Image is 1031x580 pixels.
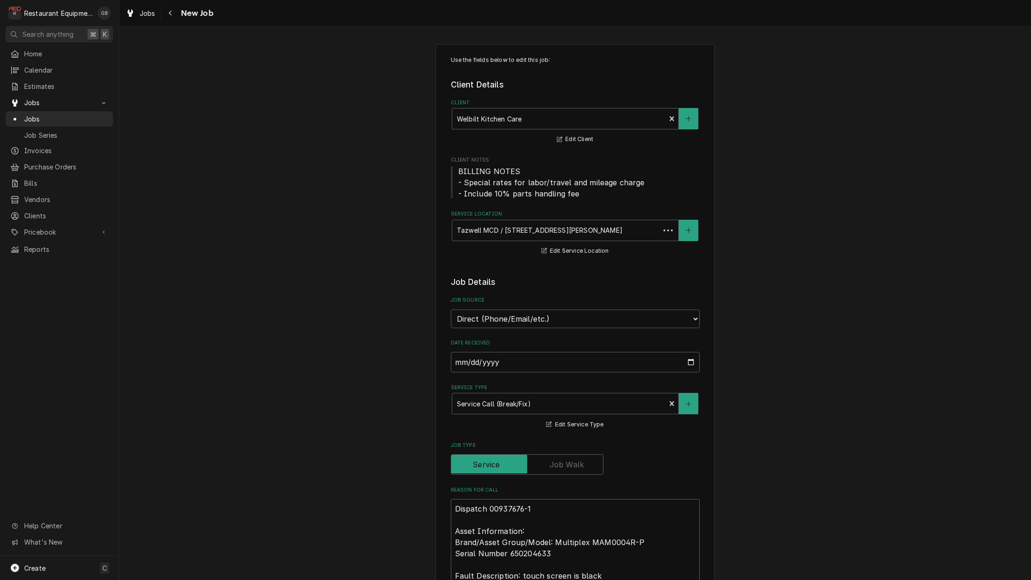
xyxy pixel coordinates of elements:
span: Client Notes [451,156,700,164]
div: Client [451,99,700,145]
a: Bills [6,175,113,191]
span: Home [24,49,108,59]
label: Client [451,99,700,107]
button: Edit Service Location [540,245,610,257]
a: Job Series [6,128,113,143]
label: Reason For Call [451,486,700,494]
a: Jobs [6,111,113,127]
span: Jobs [140,8,155,18]
input: yyyy-mm-dd [451,352,700,372]
svg: Create New Service [686,401,691,407]
span: K [103,29,107,39]
span: Client Notes [451,166,700,199]
div: Date Received [451,339,700,372]
label: Date Received [451,339,700,347]
legend: Client Details [451,79,700,91]
div: Client Notes [451,156,700,199]
span: What's New [24,537,107,547]
span: Create [24,564,46,572]
a: Home [6,46,113,61]
label: Service Type [451,384,700,391]
a: Invoices [6,143,113,158]
button: Create New Client [679,108,698,129]
button: Search anything⌘K [6,26,113,42]
div: Service Type [451,384,700,430]
a: Vendors [6,192,113,207]
button: Create New Location [679,220,698,241]
button: Edit Client [556,134,595,145]
div: GB [98,7,111,20]
span: Search anything [22,29,74,39]
a: Go to Pricebook [6,224,113,240]
span: Reports [24,244,108,254]
div: R [8,7,21,20]
a: Calendar [6,62,113,78]
span: Purchase Orders [24,162,108,172]
label: Job Type [451,442,700,449]
span: Vendors [24,195,108,204]
span: C [102,563,107,573]
span: Pricebook [24,227,94,237]
span: Invoices [24,146,108,155]
div: Job Source [451,297,700,328]
div: Restaurant Equipment Diagnostics's Avatar [8,7,21,20]
span: Calendar [24,65,108,75]
svg: Create New Location [686,227,691,234]
span: Jobs [24,114,108,124]
a: Clients [6,208,113,223]
span: Estimates [24,81,108,91]
label: Service Location [451,210,700,218]
div: Service Location [451,210,700,256]
a: Purchase Orders [6,159,113,175]
span: ⌘ [90,29,96,39]
div: Restaurant Equipment Diagnostics [24,8,93,18]
span: Job Series [24,130,108,140]
svg: Create New Client [686,115,691,122]
a: Estimates [6,79,113,94]
button: Navigate back [163,6,178,20]
div: Gary Beaver's Avatar [98,7,111,20]
span: BILLING NOTES - Special rates for labor/travel and mileage charge - Include 10% parts handling fee [458,167,645,198]
a: Reports [6,242,113,257]
p: Use the fields below to edit this job: [451,56,700,64]
a: Go to Help Center [6,518,113,533]
a: Go to What's New [6,534,113,550]
span: New Job [178,7,214,20]
legend: Job Details [451,276,700,288]
span: Clients [24,211,108,221]
a: Jobs [122,6,159,21]
label: Job Source [451,297,700,304]
button: Create New Service [679,393,698,414]
span: Bills [24,178,108,188]
span: Help Center [24,521,107,531]
div: Job Type [451,442,700,475]
span: Jobs [24,98,94,108]
a: Go to Jobs [6,95,113,110]
button: Edit Service Type [545,419,605,431]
